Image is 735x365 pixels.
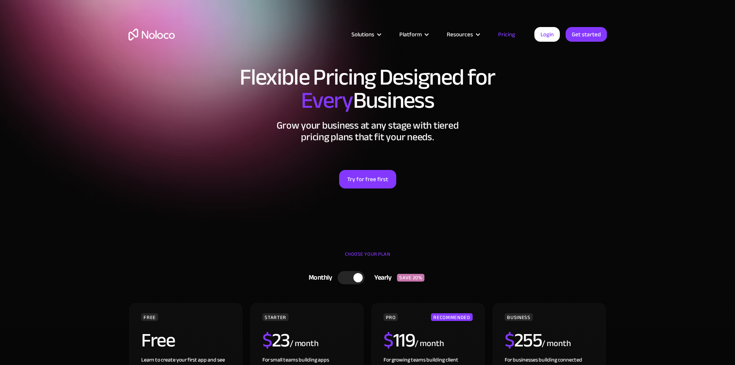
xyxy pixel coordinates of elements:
h2: Free [141,331,175,350]
div: Platform [399,29,422,39]
h1: Flexible Pricing Designed for Business [128,66,607,112]
div: Platform [390,29,437,39]
div: Yearly [365,272,397,284]
div: Resources [437,29,488,39]
a: Get started [566,27,607,42]
div: Solutions [342,29,390,39]
div: Monthly [299,272,338,284]
h2: Grow your business at any stage with tiered pricing plans that fit your needs. [128,120,607,143]
div: / month [542,338,571,350]
div: STARTER [262,313,288,321]
div: PRO [384,313,398,321]
div: Resources [447,29,473,39]
div: CHOOSE YOUR PLAN [128,248,607,268]
h2: 23 [262,331,290,350]
a: home [128,29,175,41]
a: Try for free first [339,170,396,188]
span: $ [505,322,514,358]
span: $ [262,322,272,358]
div: Solutions [351,29,374,39]
h2: 119 [384,331,415,350]
div: RECOMMENDED [431,313,472,321]
a: Pricing [488,29,525,39]
div: BUSINESS [505,313,532,321]
span: $ [384,322,393,358]
span: Every [301,79,353,122]
div: SAVE 20% [397,274,424,282]
h2: 255 [505,331,542,350]
div: FREE [141,313,158,321]
div: / month [290,338,319,350]
div: / month [415,338,444,350]
a: Login [534,27,560,42]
